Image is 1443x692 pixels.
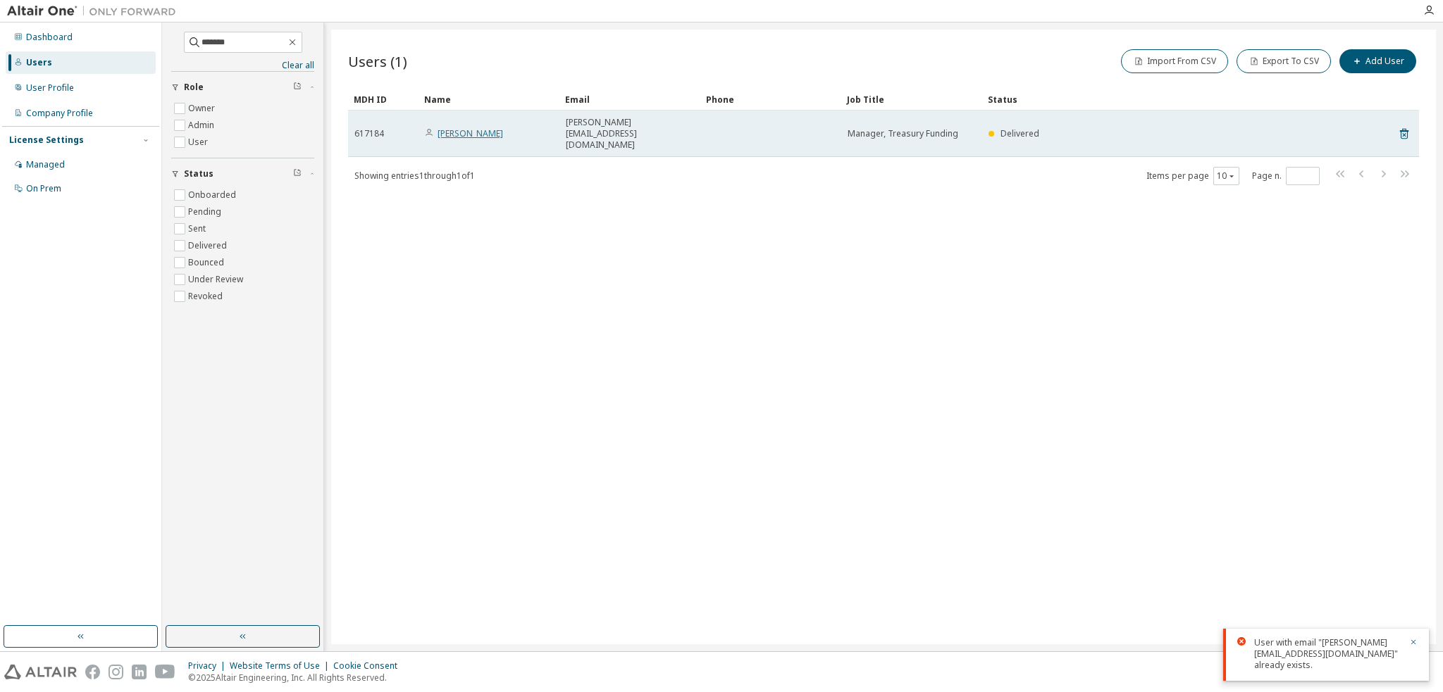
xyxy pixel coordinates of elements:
[4,665,77,679] img: altair_logo.svg
[847,88,977,111] div: Job Title
[171,72,314,103] button: Role
[1252,167,1320,185] span: Page n.
[848,128,958,139] span: Manager, Treasury Funding
[1146,167,1239,185] span: Items per page
[7,4,183,18] img: Altair One
[230,660,333,672] div: Website Terms of Use
[188,288,225,305] label: Revoked
[188,237,230,254] label: Delivered
[26,82,74,94] div: User Profile
[706,88,836,111] div: Phone
[85,665,100,679] img: facebook.svg
[988,88,1346,111] div: Status
[188,220,209,237] label: Sent
[188,660,230,672] div: Privacy
[188,203,224,220] label: Pending
[188,254,227,271] label: Bounced
[171,60,314,71] a: Clear all
[26,57,52,68] div: Users
[354,128,384,139] span: 617184
[188,134,211,151] label: User
[1217,170,1236,182] button: 10
[188,271,246,288] label: Under Review
[188,100,218,117] label: Owner
[184,82,204,93] span: Role
[354,170,475,182] span: Showing entries 1 through 1 of 1
[132,665,147,679] img: linkedin.svg
[424,88,554,111] div: Name
[171,158,314,189] button: Status
[9,134,84,146] div: License Settings
[293,168,302,180] span: Clear filter
[1001,127,1039,139] span: Delivered
[566,117,694,151] span: [PERSON_NAME][EMAIL_ADDRESS][DOMAIN_NAME]
[293,82,302,93] span: Clear filter
[188,187,239,203] label: Onboarded
[1121,49,1228,73] button: Import From CSV
[333,660,406,672] div: Cookie Consent
[438,127,503,139] a: [PERSON_NAME]
[26,183,61,194] div: On Prem
[565,88,695,111] div: Email
[188,672,406,684] p: © 2025 Altair Engineering, Inc. All Rights Reserved.
[354,88,413,111] div: MDH ID
[26,159,65,170] div: Managed
[155,665,175,679] img: youtube.svg
[184,168,213,180] span: Status
[26,32,73,43] div: Dashboard
[1254,637,1401,671] div: User with email "[PERSON_NAME][EMAIL_ADDRESS][DOMAIN_NAME]" already exists.
[26,108,93,119] div: Company Profile
[109,665,123,679] img: instagram.svg
[1339,49,1416,73] button: Add User
[188,117,217,134] label: Admin
[1237,49,1331,73] button: Export To CSV
[348,51,407,71] span: Users (1)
